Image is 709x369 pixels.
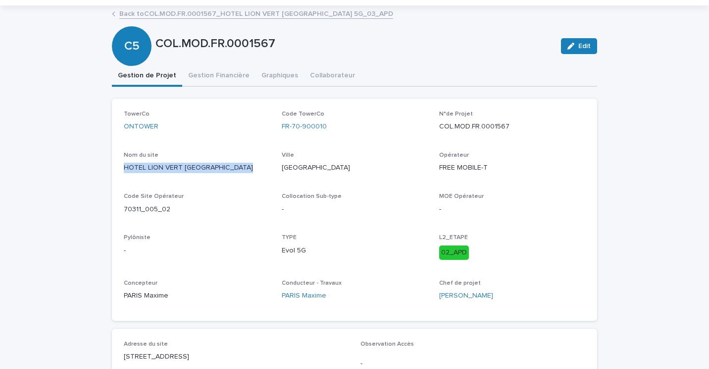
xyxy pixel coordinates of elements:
span: TYPE [282,235,297,241]
button: Collaborateur [304,66,361,87]
a: ONTOWER [124,122,158,132]
p: HOTEL LION VERT [GEOGRAPHIC_DATA] [124,163,270,173]
span: Nom du site [124,152,158,158]
span: Opérateur [439,152,469,158]
p: Evol 5G [282,246,428,256]
p: COL.MOD.FR.0001567 [439,122,585,132]
button: Gestion Financière [182,66,255,87]
p: PARIS Maxime [124,291,270,301]
p: - [360,359,585,369]
span: Observation Accès [360,341,414,347]
p: - [439,204,585,215]
span: Collocation Sub-type [282,193,342,199]
p: 70311_005_02 [124,204,270,215]
button: Edit [561,38,597,54]
a: Back toCOL.MOD.FR.0001567_HOTEL LION VERT [GEOGRAPHIC_DATA] 5G_03_APD [119,7,393,19]
a: FR-70-900010 [282,122,327,132]
span: Pylôniste [124,235,151,241]
span: Concepteur [124,280,157,286]
span: Code Site Opérateur [124,193,184,199]
a: [PERSON_NAME] [439,291,493,301]
span: TowerCo [124,111,150,117]
span: MOE Opérateur [439,193,484,199]
p: - [282,204,428,215]
span: Ville [282,152,294,158]
span: N°de Projet [439,111,473,117]
p: [GEOGRAPHIC_DATA] [282,163,428,173]
p: - [124,246,270,256]
span: Adresse du site [124,341,168,347]
p: FREE MOBILE-T [439,163,585,173]
a: PARIS Maxime [282,291,326,301]
button: Graphiques [255,66,304,87]
p: COL.MOD.FR.0001567 [155,37,553,51]
p: [STREET_ADDRESS] [124,352,349,362]
span: Chef de projet [439,280,481,286]
span: Edit [578,43,591,50]
span: Conducteur - Travaux [282,280,342,286]
button: Gestion de Projet [112,66,182,87]
div: 02_APD [439,246,469,260]
span: Code TowerCo [282,111,324,117]
span: L2_ETAPE [439,235,468,241]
